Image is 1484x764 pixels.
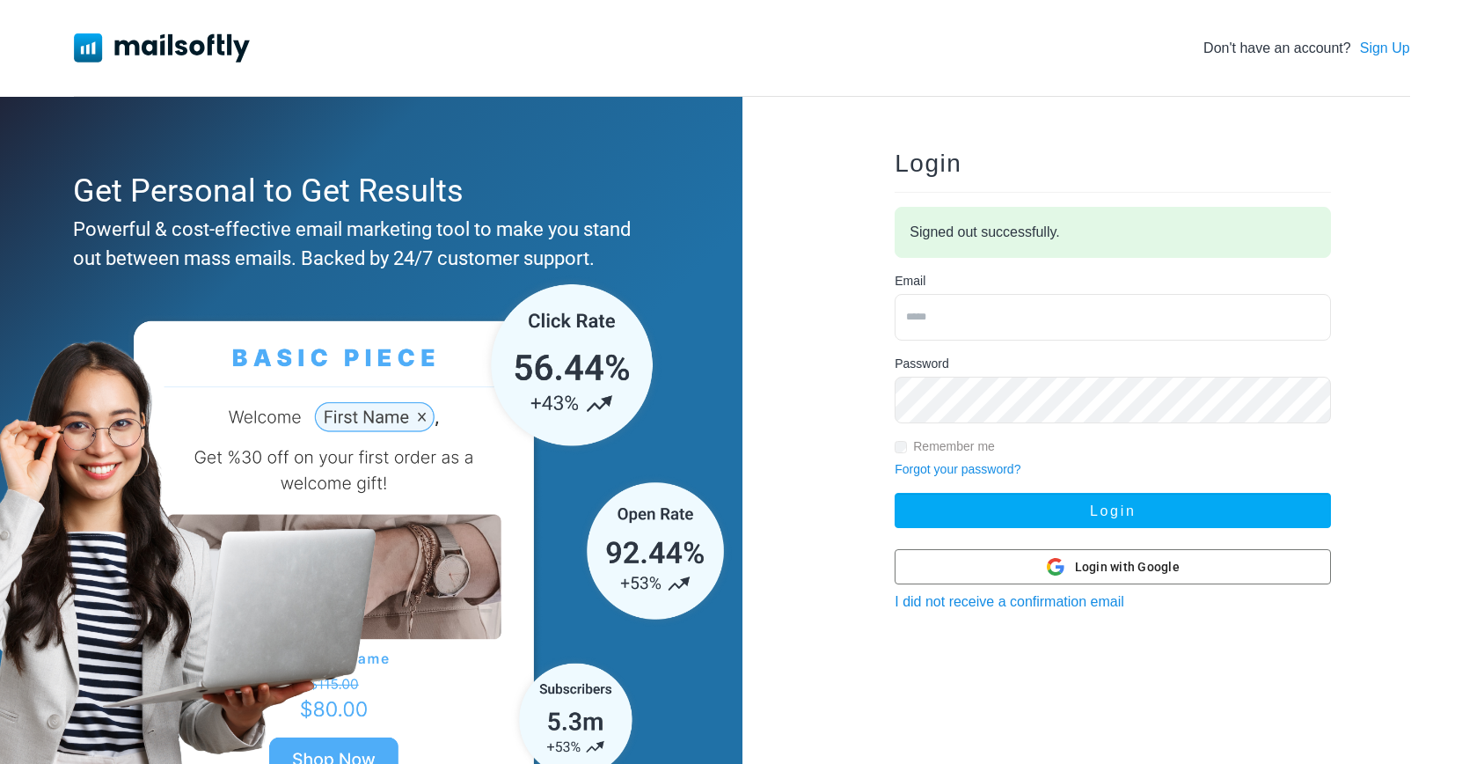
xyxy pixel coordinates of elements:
[895,272,925,290] label: Email
[73,215,660,273] div: Powerful & cost-effective email marketing tool to make you stand out between mass emails. Backed ...
[895,150,961,177] span: Login
[895,355,948,373] label: Password
[73,167,660,215] div: Get Personal to Get Results
[1203,38,1410,59] div: Don't have an account?
[913,437,995,456] label: Remember me
[1075,558,1180,577] span: Login with Google
[895,462,1020,476] a: Forgot your password?
[895,207,1331,258] div: Signed out successfully.
[895,594,1124,609] a: I did not receive a confirmation email
[1360,38,1410,59] a: Sign Up
[74,33,250,62] img: Mailsoftly
[895,493,1331,528] button: Login
[895,549,1331,584] button: Login with Google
